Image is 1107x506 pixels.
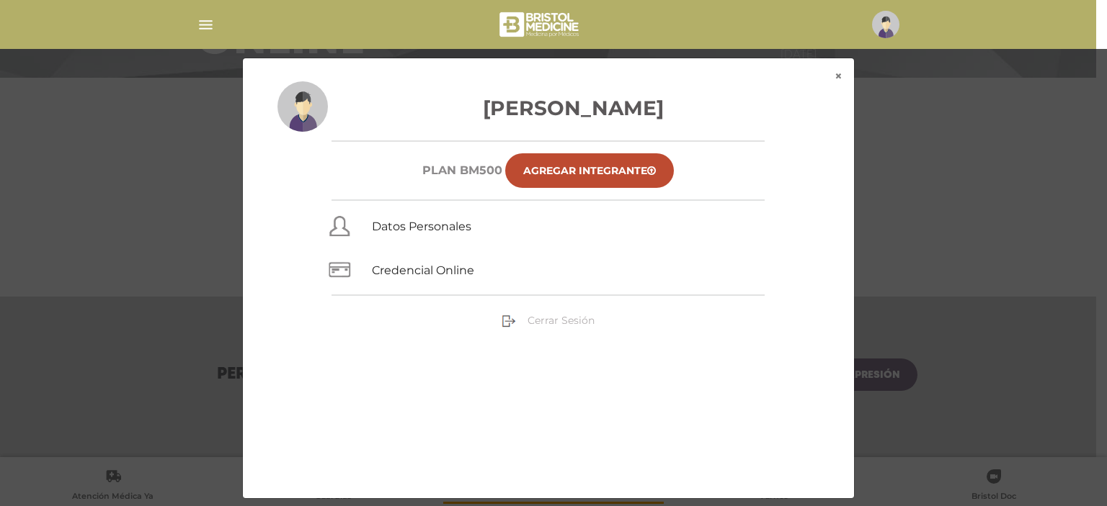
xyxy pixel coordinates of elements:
[422,163,502,177] h6: Plan BM500
[277,81,328,132] img: profile-placeholder.svg
[872,11,899,38] img: profile-placeholder.svg
[502,314,516,328] img: sign-out.png
[277,93,819,123] h3: [PERSON_NAME]
[497,7,583,42] img: bristol-medicine-blanco.png
[528,314,595,327] span: Cerrar Sesión
[372,220,471,233] a: Datos Personales
[197,16,215,34] img: Cober_menu-lines-white.svg
[823,58,854,94] button: ×
[502,314,595,327] a: Cerrar Sesión
[505,153,674,188] a: Agregar Integrante
[372,263,474,277] a: Credencial Online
